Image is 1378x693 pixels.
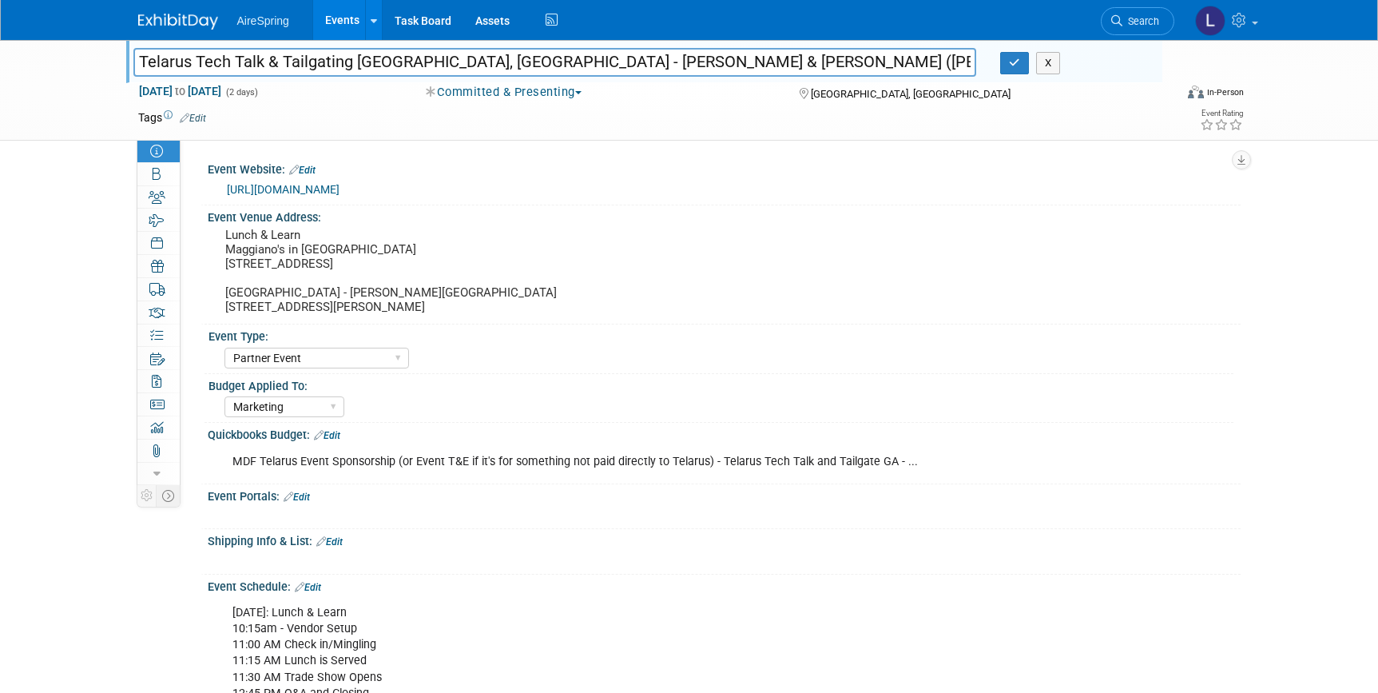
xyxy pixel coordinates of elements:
a: Edit [295,582,321,593]
span: to [173,85,188,98]
div: Shipping Info & List: [208,529,1241,550]
span: [GEOGRAPHIC_DATA], [GEOGRAPHIC_DATA] [811,88,1011,100]
div: Quickbooks Budget: [208,423,1241,444]
td: Personalize Event Tab Strip [137,485,157,506]
td: Toggle Event Tabs [156,485,180,506]
span: (2 days) [224,87,258,98]
button: Committed & Presenting [420,84,588,101]
div: Budget Applied To: [208,374,1233,394]
div: Event Website: [208,157,1241,178]
span: AireSpring [237,14,289,27]
div: Event Format [1080,83,1245,107]
div: Event Schedule: [208,575,1241,595]
div: Event Type: [208,325,1233,345]
a: [URL][DOMAIN_NAME] [227,183,340,196]
a: Edit [316,536,343,548]
a: Edit [284,492,310,503]
td: Tags [138,110,206,125]
span: Search [1122,15,1159,27]
div: In-Person [1206,86,1244,98]
img: Lisa Chow [1195,6,1225,36]
span: [DATE] [DATE] [138,84,222,98]
a: Search [1101,7,1174,35]
div: Event Rating [1200,110,1243,117]
a: Edit [180,113,206,124]
a: Edit [314,430,340,441]
a: Edit [289,165,316,176]
button: X [1036,52,1061,74]
div: Event Portals: [208,484,1241,505]
div: Event Venue Address: [208,205,1241,225]
img: ExhibitDay [138,14,218,30]
div: MDF Telarus Event Sponsorship (or Event T&E if it's for something not paid directly to Telarus) -... [221,446,1044,478]
img: Format-Inperson.png [1188,86,1204,98]
pre: Lunch & Learn Maggiano's in [GEOGRAPHIC_DATA] [STREET_ADDRESS] [GEOGRAPHIC_DATA] - [PERSON_NAME][... [225,228,621,314]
